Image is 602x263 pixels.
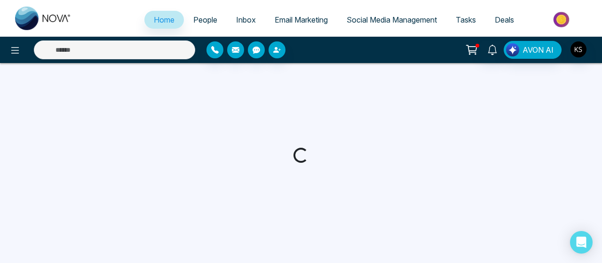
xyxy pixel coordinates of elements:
button: AVON AI [504,41,562,59]
span: Inbox [236,15,256,24]
a: Inbox [227,11,265,29]
a: Email Marketing [265,11,337,29]
a: Home [144,11,184,29]
a: Tasks [446,11,485,29]
a: Social Media Management [337,11,446,29]
div: Open Intercom Messenger [570,231,593,254]
a: People [184,11,227,29]
span: Home [154,15,174,24]
span: AVON AI [523,44,554,56]
img: User Avatar [570,41,586,57]
img: Market-place.gif [528,9,596,30]
span: Email Marketing [275,15,328,24]
span: Deals [495,15,514,24]
span: Tasks [456,15,476,24]
span: Social Media Management [347,15,437,24]
a: Deals [485,11,523,29]
span: People [193,15,217,24]
img: Lead Flow [506,43,519,56]
img: Nova CRM Logo [15,7,71,30]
